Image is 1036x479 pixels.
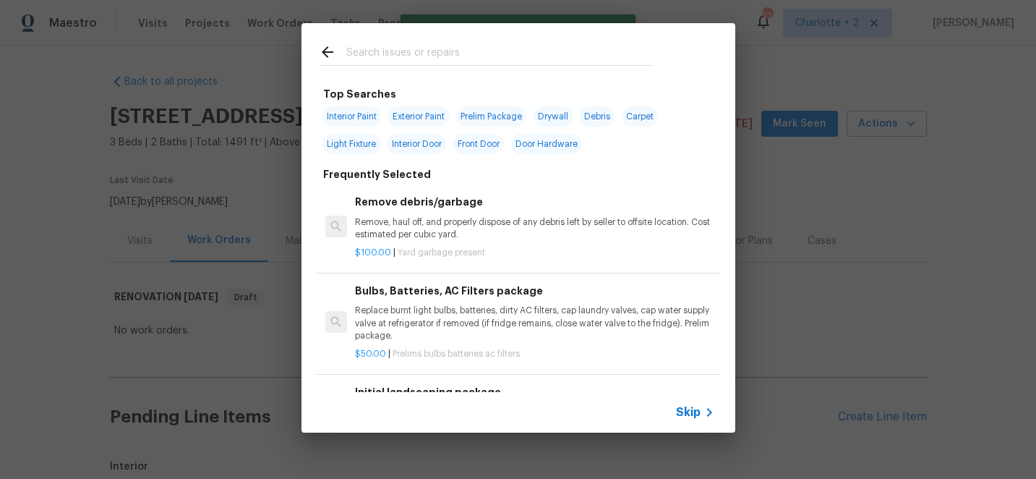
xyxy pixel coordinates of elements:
span: Front Door [453,134,504,154]
span: Light Fixture [322,134,380,154]
h6: Bulbs, Batteries, AC Filters package [355,283,714,299]
span: Carpet [622,106,658,127]
h6: Top Searches [323,86,396,102]
p: Remove, haul off, and properly dispose of any debris left by seller to offsite location. Cost est... [355,216,714,241]
span: Prelim Package [456,106,526,127]
p: Replace burnt light bulbs, batteries, dirty AC filters, cap laundry valves, cap water supply valv... [355,305,714,342]
span: Door Hardware [511,134,582,154]
p: | [355,348,714,360]
span: Prelims bulbs batteries ac filters [393,349,520,358]
span: Exterior Paint [388,106,449,127]
span: Skip [676,405,701,420]
h6: Initial landscaping package [355,384,714,400]
span: Interior Paint [322,106,381,127]
p: | [355,247,714,259]
input: Search issues or repairs [346,43,653,65]
span: $50.00 [355,349,386,358]
span: Debris [580,106,615,127]
span: $100.00 [355,248,391,257]
span: Interior Door [388,134,446,154]
h6: Frequently Selected [323,166,431,182]
span: Yard garbage present [398,248,485,257]
span: Drywall [534,106,573,127]
h6: Remove debris/garbage [355,194,714,210]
